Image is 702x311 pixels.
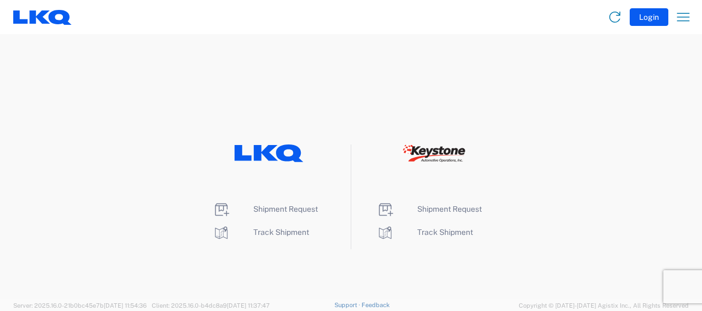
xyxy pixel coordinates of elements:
span: Copyright © [DATE]-[DATE] Agistix Inc., All Rights Reserved [519,301,689,310]
a: Support [334,302,362,308]
a: Shipment Request [212,205,318,213]
span: [DATE] 11:54:36 [104,302,147,309]
a: Track Shipment [212,228,309,237]
span: Track Shipment [417,228,473,237]
span: Shipment Request [253,205,318,213]
button: Login [630,8,668,26]
a: Feedback [361,302,390,308]
span: Track Shipment [253,228,309,237]
span: Server: 2025.16.0-21b0bc45e7b [13,302,147,309]
span: Client: 2025.16.0-b4dc8a9 [152,302,270,309]
span: [DATE] 11:37:47 [227,302,270,309]
a: Shipment Request [376,205,482,213]
a: Track Shipment [376,228,473,237]
span: Shipment Request [417,205,482,213]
